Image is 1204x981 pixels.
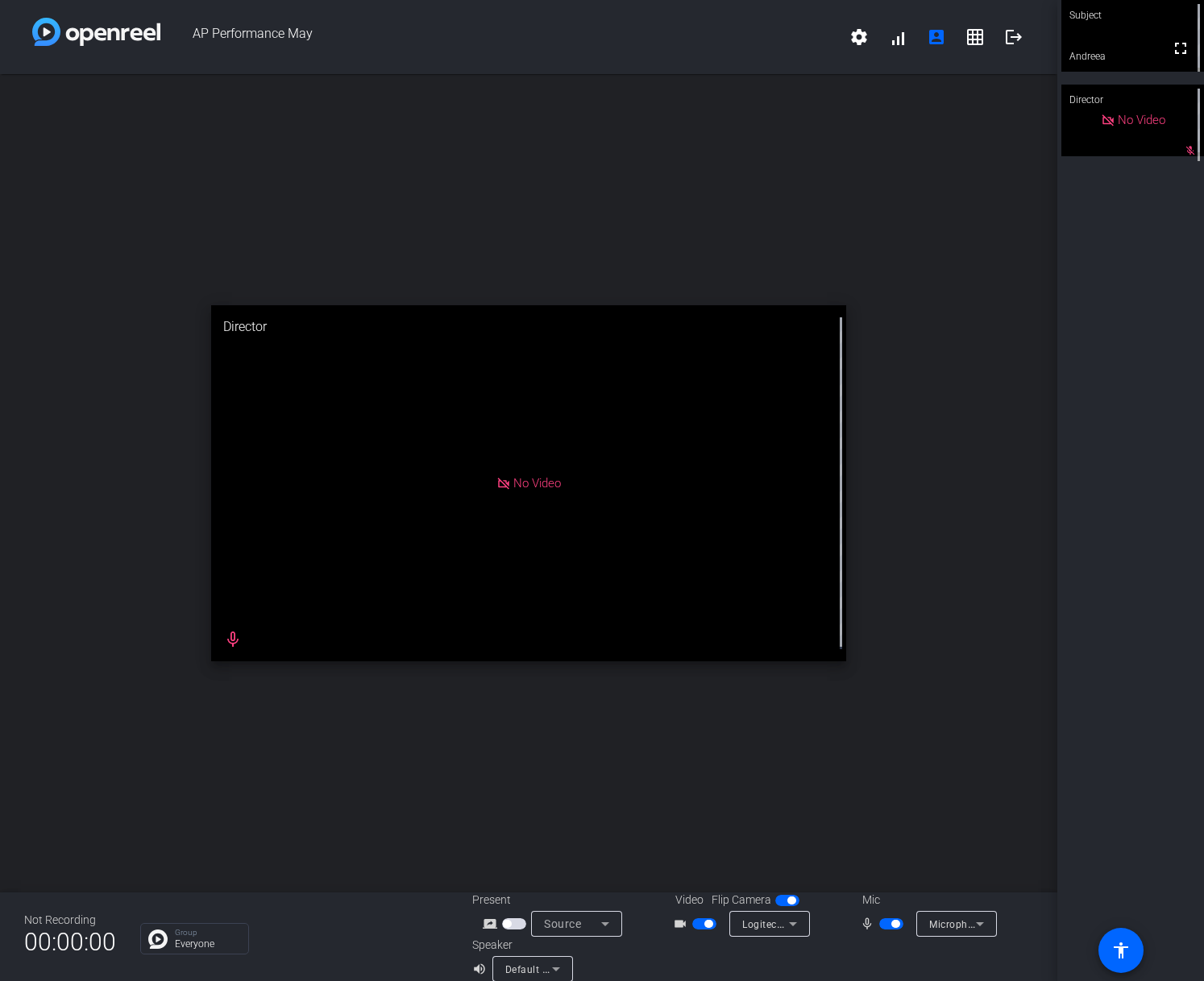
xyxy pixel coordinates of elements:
span: 00:00:00 [24,922,116,962]
mat-icon: volume_up [472,959,492,979]
mat-icon: screen_share_outline [483,914,502,933]
mat-icon: account_box [927,27,946,47]
span: AP Performance May [160,18,840,56]
span: Video [675,892,704,909]
div: Director [211,305,845,349]
mat-icon: videocam_outline [673,914,692,933]
div: Director [1061,85,1204,115]
p: Group [175,929,240,937]
img: white-gradient.svg [32,18,160,46]
button: signal_cellular_alt [878,18,917,56]
div: Mic [846,892,1007,909]
p: Everyone [175,939,240,949]
span: Default - Realtek HD Audio 2nd output (Realtek(R) Audio) [505,962,774,975]
span: Logitech Webcam C925e (046d:085b) [742,917,921,930]
img: Chat Icon [148,929,168,949]
span: No Video [513,476,561,490]
div: Present [472,892,633,909]
span: Flip Camera [712,892,771,909]
mat-icon: settings [849,27,869,47]
span: No Video [1118,113,1165,127]
div: Speaker [472,937,569,954]
mat-icon: fullscreen [1171,39,1190,58]
span: Source [544,917,581,930]
mat-icon: accessibility [1111,941,1131,960]
mat-icon: grid_on [965,27,985,47]
mat-icon: mic_none [860,914,879,933]
mat-icon: logout [1004,27,1023,47]
div: Not Recording [24,912,116,929]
